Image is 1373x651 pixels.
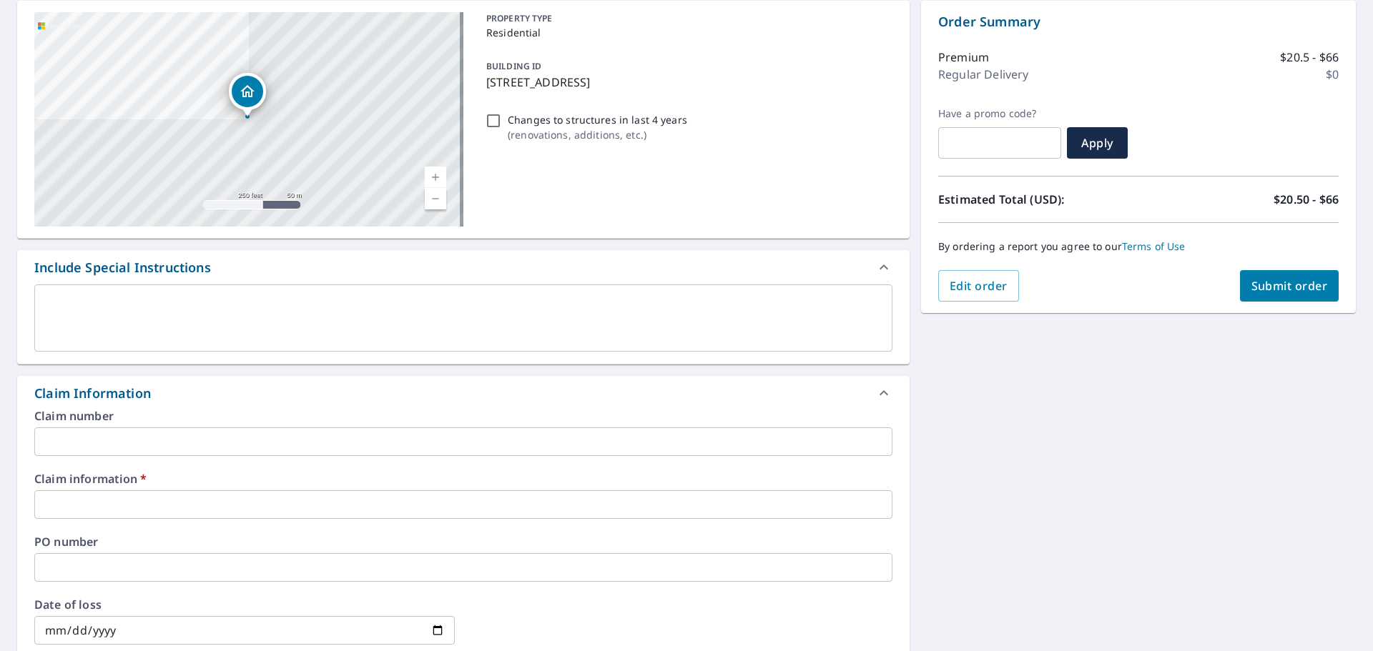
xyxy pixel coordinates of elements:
a: Current Level 17, Zoom Out [425,188,446,209]
button: Apply [1067,127,1128,159]
p: $0 [1326,66,1339,83]
p: PROPERTY TYPE [486,12,887,25]
span: Edit order [950,278,1008,294]
a: Current Level 17, Zoom In [425,167,446,188]
p: Regular Delivery [938,66,1028,83]
p: $20.50 - $66 [1274,191,1339,208]
p: Estimated Total (USD): [938,191,1138,208]
a: Terms of Use [1122,239,1186,253]
label: PO number [34,536,892,547]
p: Residential [486,25,887,40]
div: Include Special Instructions [34,258,211,277]
button: Edit order [938,270,1019,302]
p: Changes to structures in last 4 years [508,112,687,127]
p: BUILDING ID [486,60,541,72]
label: Claim information [34,473,892,484]
span: Submit order [1251,278,1328,294]
p: By ordering a report you agree to our [938,240,1339,253]
div: Include Special Instructions [17,250,910,284]
button: Submit order [1240,270,1339,302]
div: Claim Information [34,384,151,403]
label: Have a promo code? [938,107,1061,120]
label: Date of loss [34,599,455,610]
span: Apply [1078,135,1116,151]
p: Premium [938,49,989,66]
p: ( renovations, additions, etc. ) [508,127,687,142]
p: Order Summary [938,12,1339,31]
p: [STREET_ADDRESS] [486,74,887,91]
p: $20.5 - $66 [1280,49,1339,66]
div: Claim Information [17,376,910,410]
label: Claim number [34,410,892,422]
div: Dropped pin, building 1, Residential property, 2101 Highway 62 NW Corydon, IN 47112 [229,73,266,117]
